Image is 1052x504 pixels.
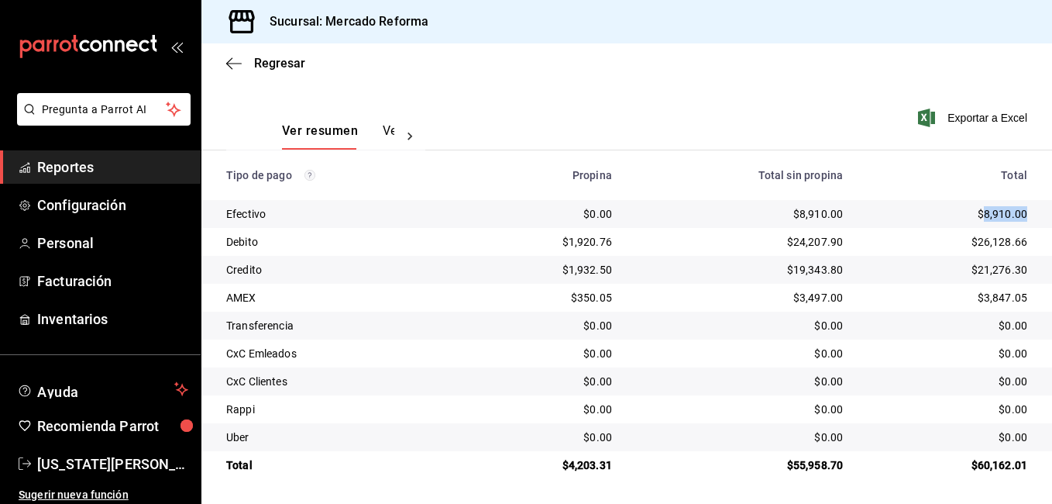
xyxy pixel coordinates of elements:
div: $1,932.50 [480,262,612,278]
button: Ver pagos [383,123,441,150]
div: $60,162.01 [868,457,1027,473]
div: $0.00 [868,374,1027,389]
div: $21,276.30 [868,262,1027,278]
div: $0.00 [480,318,612,333]
div: Transferencia [226,318,455,333]
div: Total [226,457,455,473]
span: Reportes [37,157,188,178]
span: Ayuda [37,380,168,399]
div: $3,847.05 [868,290,1027,306]
a: Pregunta a Parrot AI [11,112,191,129]
div: Tipo de pago [226,169,455,181]
div: Credito [226,262,455,278]
div: $4,203.31 [480,457,612,473]
div: $8,910.00 [637,206,843,222]
div: $55,958.70 [637,457,843,473]
div: $26,128.66 [868,234,1027,250]
div: $0.00 [637,318,843,333]
div: navigation tabs [282,123,394,150]
div: $24,207.90 [637,234,843,250]
span: Configuración [37,195,188,216]
span: Pregunta a Parrot AI [42,102,167,118]
div: $1,920.76 [480,234,612,250]
div: $0.00 [868,318,1027,333]
button: open_drawer_menu [170,40,183,53]
button: Ver resumen [282,123,358,150]
div: CxC Emleados [226,346,455,361]
div: Efectivo [226,206,455,222]
span: [US_STATE][PERSON_NAME] [37,454,188,475]
div: $0.00 [868,402,1027,417]
div: $0.00 [868,346,1027,361]
div: $0.00 [637,402,843,417]
div: $0.00 [637,346,843,361]
button: Exportar a Excel [921,109,1027,127]
span: Regresar [254,56,305,71]
div: CxC Clientes [226,374,455,389]
div: $0.00 [480,346,612,361]
div: Total [868,169,1027,181]
div: Total sin propina [637,169,843,181]
div: AMEX [226,290,455,306]
div: Debito [226,234,455,250]
span: Facturación [37,271,188,292]
div: $350.05 [480,290,612,306]
div: Uber [226,430,455,445]
div: Propina [480,169,612,181]
div: $0.00 [480,402,612,417]
div: $0.00 [480,206,612,222]
div: $19,343.80 [637,262,843,278]
svg: Los pagos realizados con Pay y otras terminales son montos brutos. [304,170,315,181]
div: $0.00 [480,374,612,389]
h3: Sucursal: Mercado Reforma [257,12,428,31]
div: Rappi [226,402,455,417]
button: Regresar [226,56,305,71]
span: Personal [37,233,188,254]
span: Recomienda Parrot [37,416,188,437]
span: Inventarios [37,309,188,330]
div: $0.00 [637,374,843,389]
button: Pregunta a Parrot AI [17,93,191,126]
span: Sugerir nueva función [19,487,188,503]
div: $8,910.00 [868,206,1027,222]
div: $0.00 [637,430,843,445]
div: $0.00 [868,430,1027,445]
div: $3,497.00 [637,290,843,306]
div: $0.00 [480,430,612,445]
